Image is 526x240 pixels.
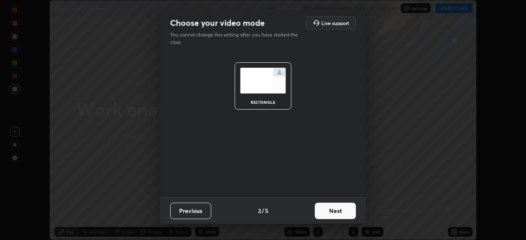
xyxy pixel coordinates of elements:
[258,206,261,215] h4: 2
[262,206,264,215] h4: /
[315,203,356,219] button: Next
[170,31,303,46] p: You cannot change this setting after you have started the class
[170,203,211,219] button: Previous
[240,68,286,94] img: normalScreenIcon.ae25ed63.svg
[170,18,265,28] h2: Choose your video mode
[265,206,268,215] h4: 5
[321,21,349,25] h5: Live support
[247,100,279,104] div: rectangle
